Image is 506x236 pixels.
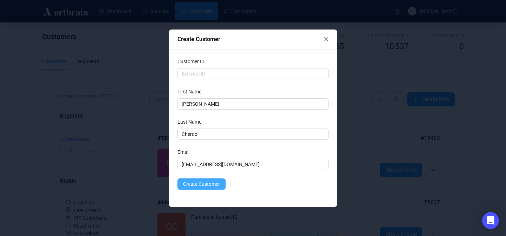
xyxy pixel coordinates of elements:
[183,180,220,188] span: Create Customer
[177,118,206,126] label: Last Name
[177,148,194,156] label: Email
[177,178,226,190] button: Create Customer
[177,35,324,44] div: Create Customer
[177,88,206,96] label: First Name
[177,129,329,140] input: Last Name
[177,58,209,65] label: Customer ID
[177,98,329,110] input: First Name
[324,37,329,42] span: close
[177,159,329,170] input: Email Address
[177,68,329,79] input: External ID
[482,212,499,229] div: Open Intercom Messenger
